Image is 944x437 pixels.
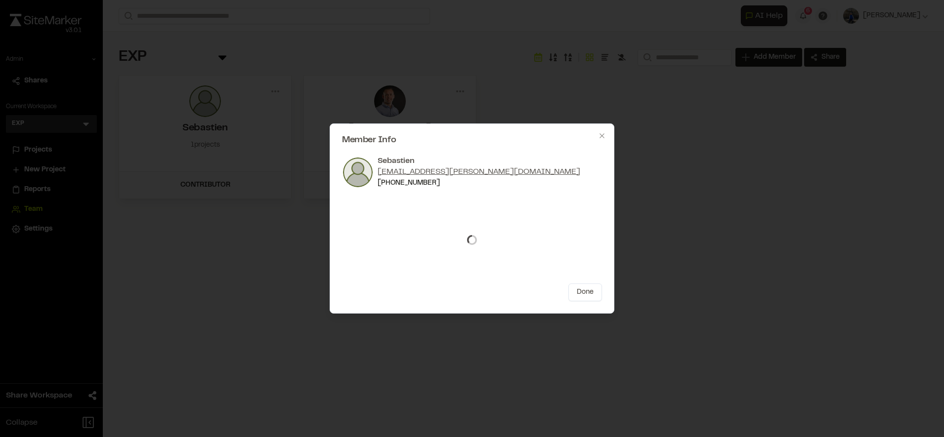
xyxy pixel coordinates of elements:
[568,283,602,301] button: Done
[378,168,580,175] a: [EMAIL_ADDRESS][PERSON_NAME][DOMAIN_NAME]
[342,157,374,188] img: photo
[378,156,580,166] div: Sebastien
[378,180,440,186] a: [PHONE_NUMBER]
[342,136,602,145] h2: Member Info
